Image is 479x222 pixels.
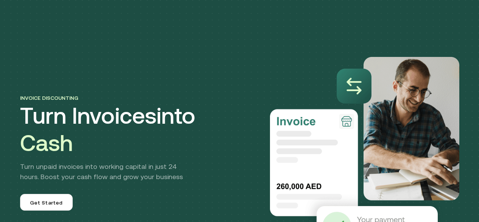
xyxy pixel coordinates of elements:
[20,130,73,156] span: Cash
[20,194,73,211] a: Get Started
[30,199,63,207] span: Get Started
[20,161,196,182] p: Turn unpaid invoices into working capital in just 24 hours. Boost your cash flow and grow your bu...
[20,95,78,101] span: Invoice discounting
[20,102,240,157] h1: Turn Invoices into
